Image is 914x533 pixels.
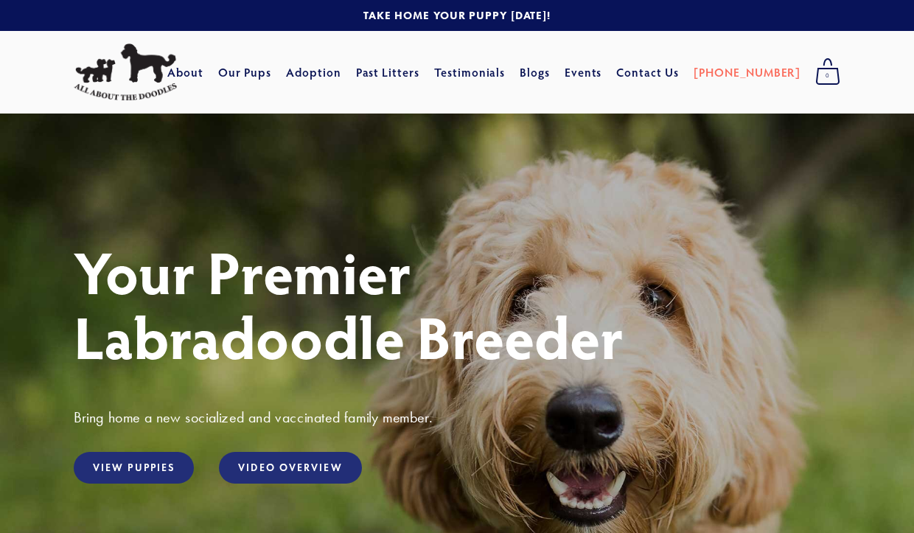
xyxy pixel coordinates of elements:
[616,59,679,86] a: Contact Us
[74,43,177,101] img: All About The Doodles
[286,59,341,86] a: Adoption
[74,452,194,484] a: View Puppies
[808,54,848,91] a: 0 items in cart
[815,66,840,86] span: 0
[218,59,272,86] a: Our Pups
[74,239,840,369] h1: Your Premier Labradoodle Breeder
[520,59,550,86] a: Blogs
[167,59,203,86] a: About
[219,452,361,484] a: Video Overview
[694,59,800,86] a: [PHONE_NUMBER]
[356,64,420,80] a: Past Litters
[565,59,602,86] a: Events
[74,408,840,427] h3: Bring home a new socialized and vaccinated family member.
[434,59,506,86] a: Testimonials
